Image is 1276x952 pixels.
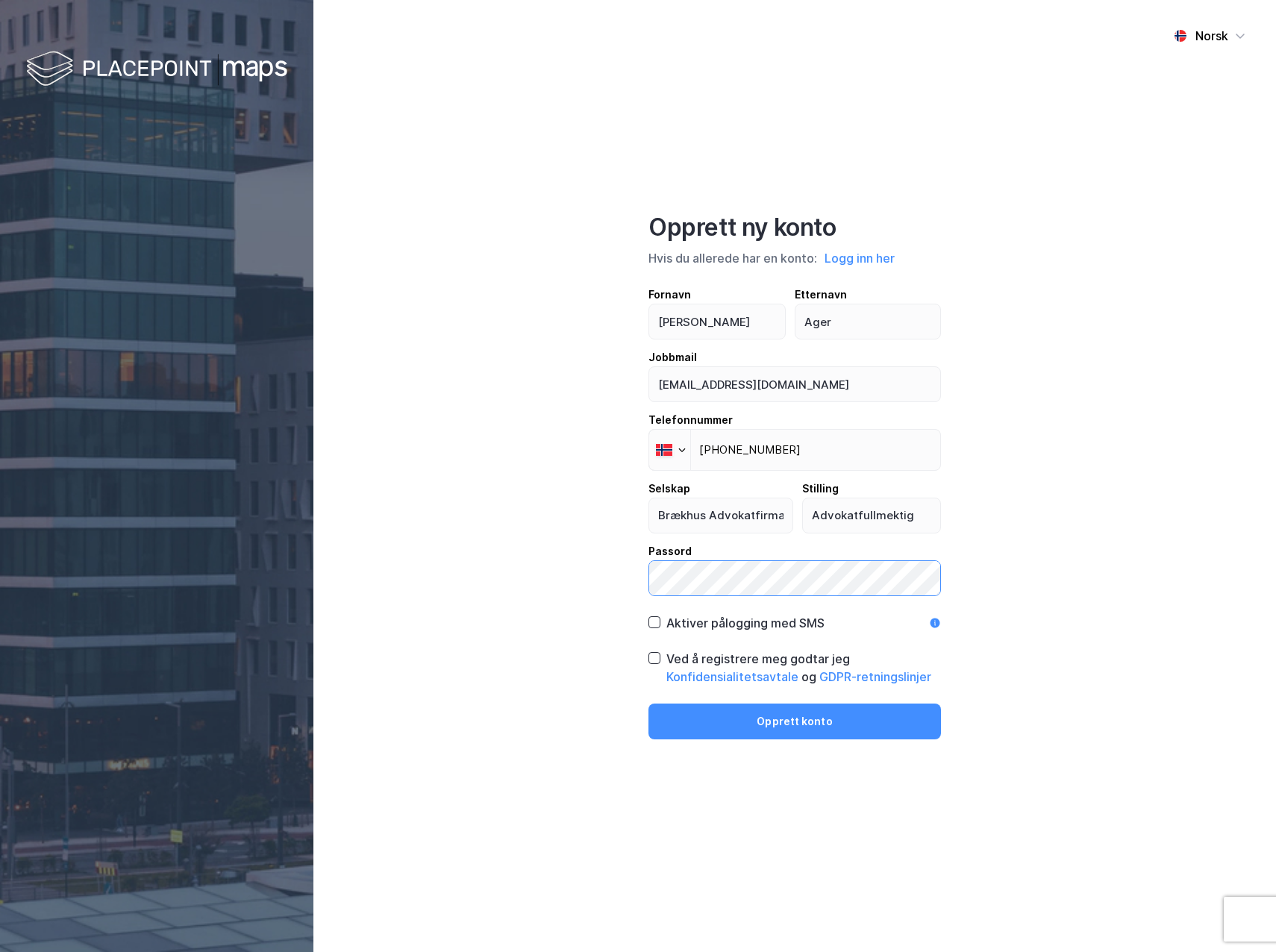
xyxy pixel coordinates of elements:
button: Opprett konto [648,704,941,739]
div: Etternavn [795,286,942,304]
div: Aktiver pålogging med SMS [666,614,825,632]
div: Stilling [802,480,942,498]
div: Hvis du allerede har en konto: [648,248,941,268]
div: Opprett ny konto [648,213,941,242]
div: Norsk [1195,27,1228,45]
div: Passord [648,542,941,560]
div: Norway: + 47 [649,430,690,470]
input: Telefonnummer [648,429,941,471]
div: Fornavn [648,286,786,304]
div: Telefonnummer [648,411,941,429]
img: logo-white.f07954bde2210d2a523dddb988cd2aa7.svg [26,48,287,92]
iframe: Chat Widget [1201,880,1276,952]
div: Ved å registrere meg godtar jeg og [666,650,941,686]
div: Kontrollprogram for chat [1201,880,1276,952]
div: Selskap [648,480,793,498]
button: Logg inn her [820,248,899,268]
div: Jobbmail [648,348,941,366]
